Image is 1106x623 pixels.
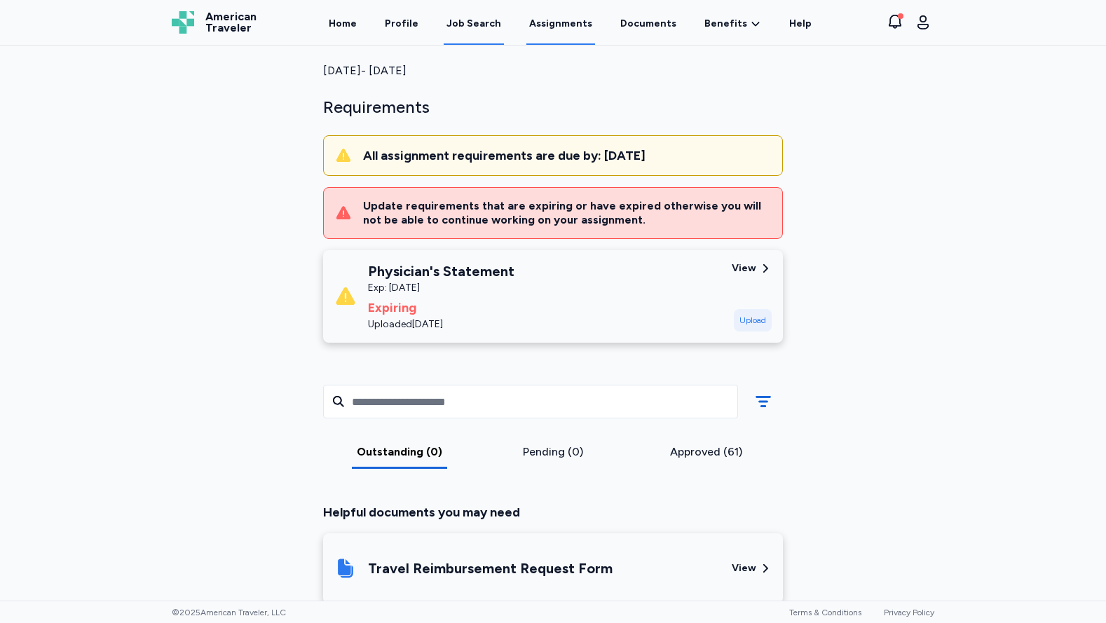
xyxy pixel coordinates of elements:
[368,298,514,317] div: Expiring
[323,96,783,118] div: Requirements
[444,1,504,45] a: Job Search
[368,261,514,281] div: Physician's Statement
[368,559,613,578] div: Travel Reimbursement Request Form
[323,62,783,79] div: [DATE] - [DATE]
[363,147,771,164] div: All assignment requirements are due by: [DATE]
[363,199,771,227] div: Update requirements that are expiring or have expired otherwise you will not be able to continue ...
[732,261,756,275] div: View
[734,309,772,331] div: Upload
[884,608,934,617] a: Privacy Policy
[446,17,501,31] div: Job Search
[526,1,595,45] a: Assignments
[482,444,624,460] div: Pending (0)
[704,17,747,31] span: Benefits
[704,17,761,31] a: Benefits
[789,608,861,617] a: Terms & Conditions
[368,317,514,331] div: Uploaded [DATE]
[172,11,194,34] img: Logo
[635,444,777,460] div: Approved (61)
[323,502,783,522] div: Helpful documents you may need
[172,607,286,618] span: © 2025 American Traveler, LLC
[732,561,756,575] div: View
[368,281,514,295] div: Exp: [DATE]
[329,444,471,460] div: Outstanding (0)
[205,11,257,34] span: American Traveler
